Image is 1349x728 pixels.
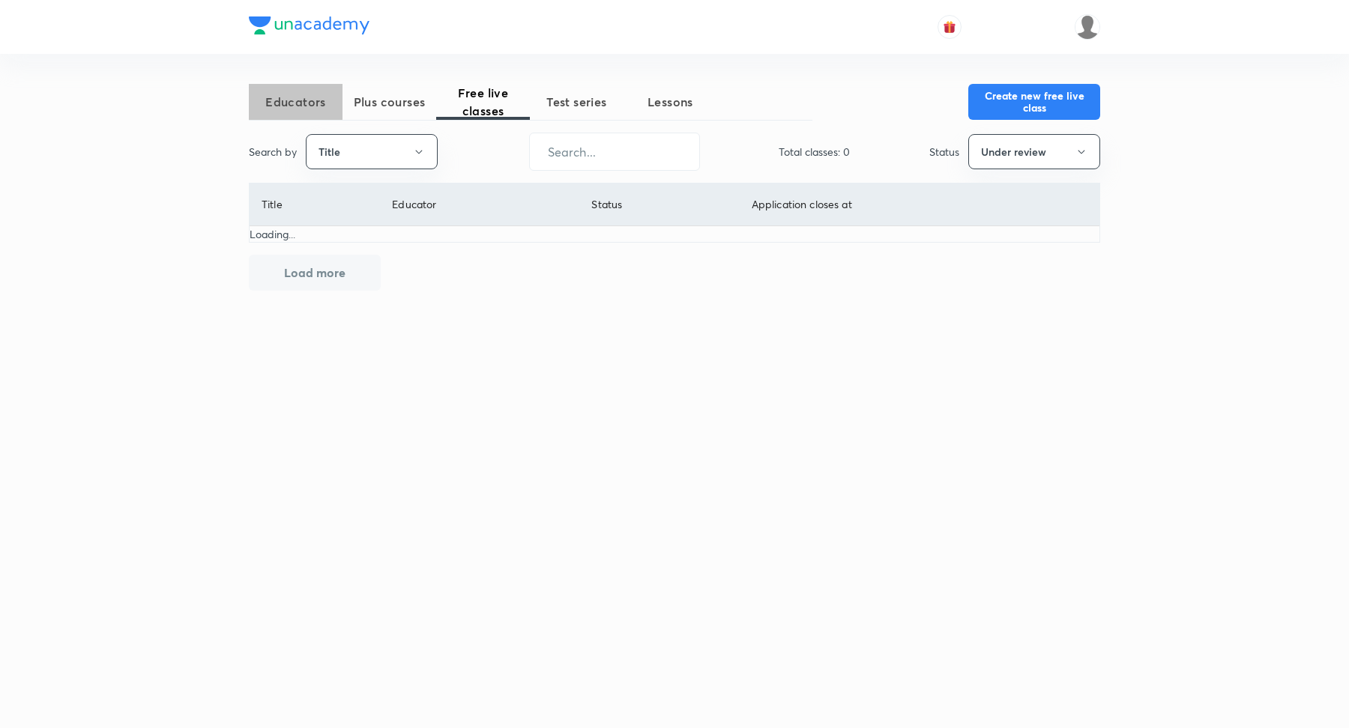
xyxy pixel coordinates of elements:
[249,16,369,38] a: Company Logo
[579,183,739,226] th: Status
[943,20,956,34] img: avatar
[249,93,342,111] span: Educators
[250,226,1099,242] p: Loading...
[306,134,438,169] button: Title
[342,93,436,111] span: Plus courses
[249,255,381,291] button: Load more
[938,15,962,39] button: avatar
[380,183,579,226] th: Educator
[739,183,1099,226] th: Application closes at
[530,133,699,171] input: Search...
[779,144,850,160] p: Total classes: 0
[968,84,1100,120] button: Create new free live class
[624,93,717,111] span: Lessons
[249,16,369,34] img: Company Logo
[250,183,380,226] th: Title
[530,93,624,111] span: Test series
[968,134,1100,169] button: Under review
[436,84,530,120] span: Free live classes
[1075,14,1100,40] img: Anshika Srivastava
[249,144,297,160] p: Search by
[929,144,959,160] p: Status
